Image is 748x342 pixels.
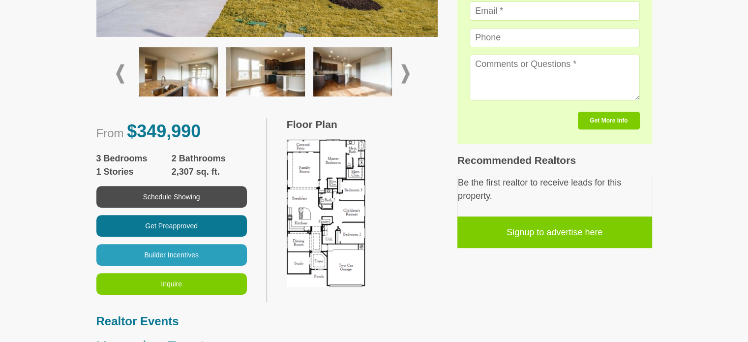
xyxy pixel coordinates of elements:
p: Be the first realtor to receive leads for this property. [458,176,652,203]
span: $349,990 [127,121,201,141]
span: 2 Bathrooms [172,152,247,165]
h3: Floor Plan [287,118,438,130]
input: Email * [470,1,640,21]
button: Builder Incentives [96,244,247,266]
span: From [96,126,124,140]
button: Get Preapproved [96,215,247,237]
h3: Realtor Events [96,314,363,329]
button: Inquire [96,273,247,295]
span: 2,307 sq. ft. [172,165,247,179]
input: Phone [470,28,640,47]
h3: Recommended Realtors [457,154,652,166]
button: Schedule Showing [96,186,247,208]
button: Get More Info [578,112,639,129]
span: 3 Bedrooms [96,152,172,165]
a: Signup to advertise here [457,217,652,248]
span: 1 Stories [96,165,172,179]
